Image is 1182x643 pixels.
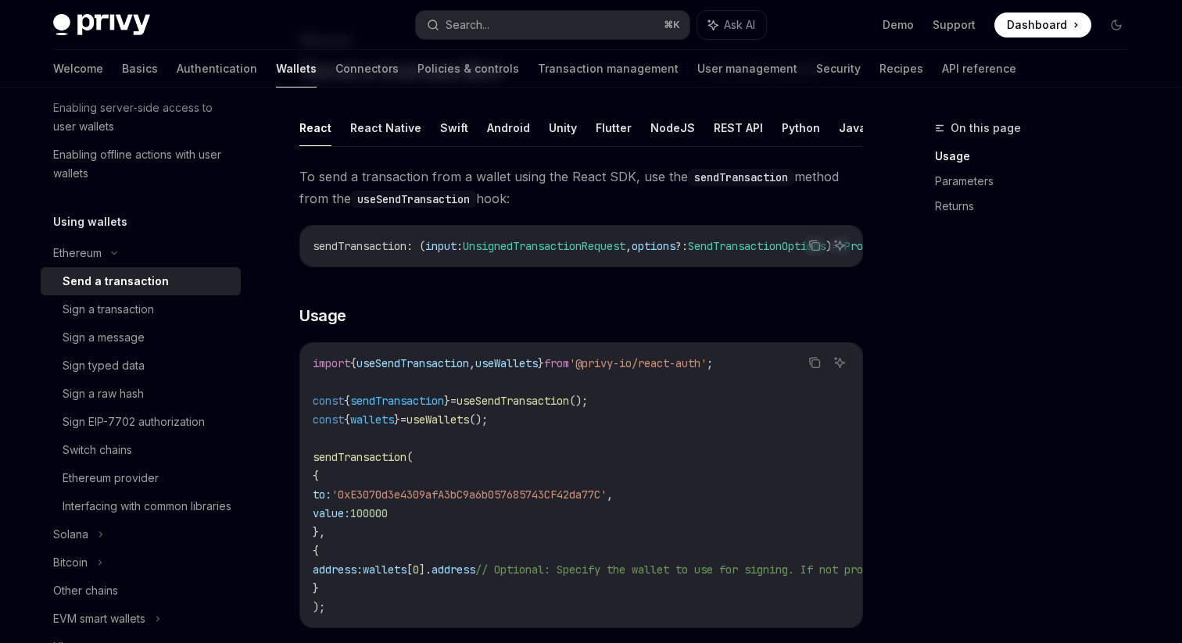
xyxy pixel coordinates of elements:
span: Dashboard [1007,17,1067,33]
a: User management [697,50,797,88]
a: Recipes [879,50,923,88]
a: Usage [935,144,1141,169]
a: Enabling offline actions with user wallets [41,141,241,188]
div: Ethereum [53,244,102,263]
a: Basics [122,50,158,88]
span: wallets [363,563,407,577]
span: } [313,581,319,595]
span: ( [407,450,413,464]
code: useSendTransaction [351,191,476,208]
a: API reference [942,50,1016,88]
div: Ethereum provider [63,469,159,488]
button: Swift [440,109,468,146]
a: Interfacing with common libraries [41,492,241,520]
button: Java [839,109,866,146]
button: React [299,109,331,146]
div: Sign a raw hash [63,384,144,403]
span: [ [407,563,413,577]
a: Sign typed data [41,352,241,380]
a: Authentication [177,50,257,88]
a: Security [816,50,861,88]
span: from [544,356,569,370]
span: const [313,394,344,408]
a: Enabling server-side access to user wallets [41,94,241,141]
span: address: [313,563,363,577]
span: Ask AI [724,17,755,33]
div: Enabling server-side access to user wallets [53,98,231,136]
div: Interfacing with common libraries [63,497,231,516]
a: Connectors [335,50,399,88]
button: NodeJS [650,109,695,146]
div: Sign a transaction [63,300,154,319]
a: Ethereum provider [41,464,241,492]
a: Parameters [935,169,1141,194]
a: Sign a message [41,323,241,352]
a: Wallets [276,50,317,88]
a: Sign EIP-7702 authorization [41,408,241,436]
span: ⌘ K [664,19,680,31]
div: Sign EIP-7702 authorization [63,413,205,431]
button: Copy the contents from the code block [804,235,825,255]
span: sendTransaction [350,394,444,408]
div: Enabling offline actions with user wallets [53,145,231,183]
span: options [632,239,675,253]
a: Support [933,17,976,33]
span: ; [707,356,713,370]
span: { [313,469,319,483]
button: Ask AI [829,235,850,255]
span: (); [469,413,488,427]
span: To send a transaction from a wallet using the React SDK, use the method from the hook: [299,166,863,209]
a: Sign a raw hash [41,380,241,408]
span: wallets [350,413,394,427]
span: 100000 [350,506,388,520]
span: = [450,394,457,408]
span: import [313,356,350,370]
span: const [313,413,344,427]
span: ); [313,600,325,614]
div: Bitcoin [53,553,88,572]
span: : ( [407,239,425,253]
span: ?: [675,239,688,253]
span: input [425,239,457,253]
span: UnsignedTransactionRequest [463,239,625,253]
span: { [313,544,319,558]
code: sendTransaction [688,169,794,186]
h5: Using wallets [53,213,127,231]
span: On this page [951,119,1021,138]
div: Send a transaction [63,272,169,291]
div: Switch chains [63,441,132,459]
button: Unity [549,109,577,146]
span: { [344,413,350,427]
div: Search... [446,16,489,34]
span: useSendTransaction [356,356,469,370]
span: (); [569,394,588,408]
img: dark logo [53,14,150,36]
a: Returns [935,194,1141,219]
span: '@privy-io/react-auth' [569,356,707,370]
span: ) [826,239,832,253]
button: Ask AI [697,11,766,39]
button: Copy the contents from the code block [804,352,825,373]
span: , [607,488,613,502]
a: Sign a transaction [41,295,241,323]
div: Sign a message [63,328,145,347]
button: Search...⌘K [416,11,689,39]
span: sendTransaction [313,450,407,464]
button: React Native [350,109,421,146]
div: Other chains [53,581,118,600]
a: Dashboard [994,13,1091,38]
button: Python [782,109,820,146]
a: Policies & controls [417,50,519,88]
a: Transaction management [538,50,679,88]
span: , [625,239,632,253]
span: ]. [419,563,432,577]
button: Ask AI [829,352,850,373]
span: '0xE3070d3e4309afA3bC9a6b057685743CF42da77C' [331,488,607,502]
a: Send a transaction [41,267,241,295]
span: address [432,563,475,577]
span: }, [313,525,325,539]
span: } [538,356,544,370]
a: Switch chains [41,436,241,464]
span: = [400,413,407,427]
a: Other chains [41,577,241,605]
